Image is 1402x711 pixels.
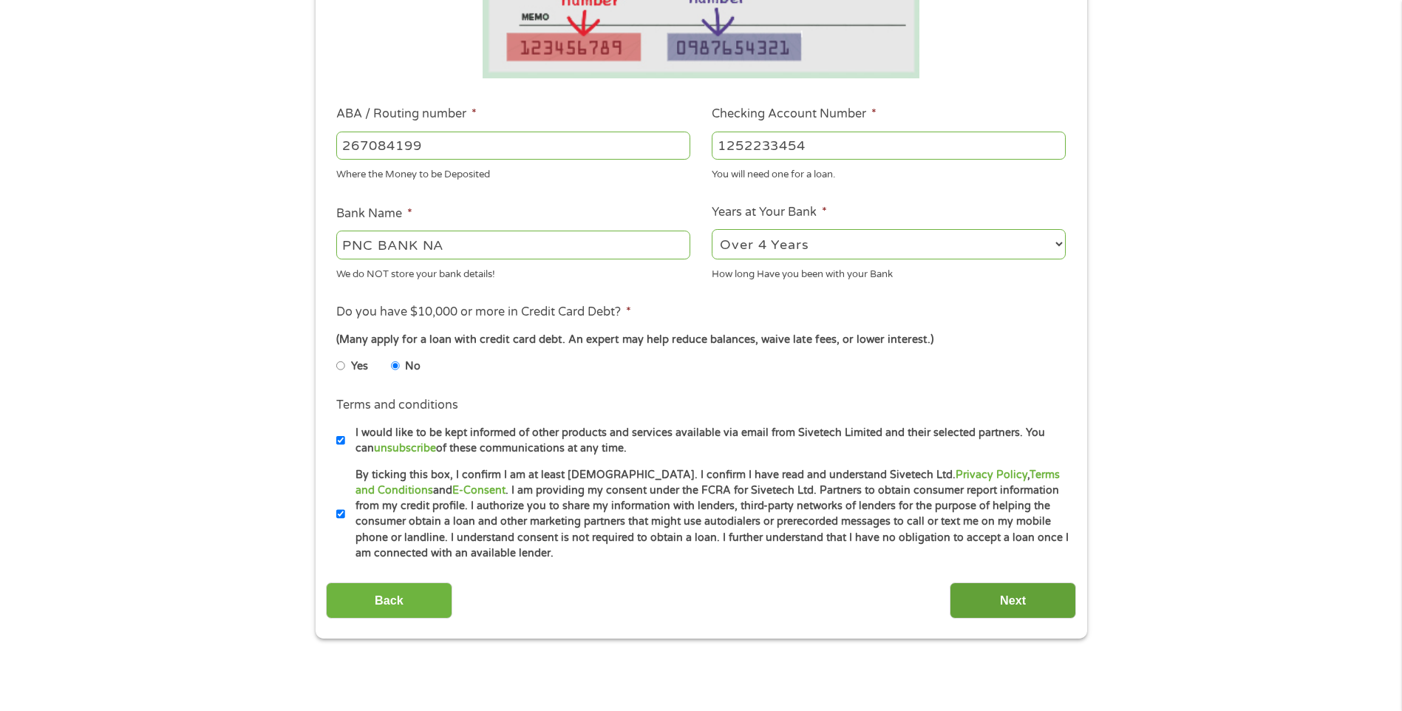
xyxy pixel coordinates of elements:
[336,398,458,413] label: Terms and conditions
[336,305,631,320] label: Do you have $10,000 or more in Credit Card Debt?
[712,106,877,122] label: Checking Account Number
[336,332,1065,348] div: (Many apply for a loan with credit card debt. An expert may help reduce balances, waive late fees...
[405,358,421,375] label: No
[336,106,477,122] label: ABA / Routing number
[956,469,1027,481] a: Privacy Policy
[712,132,1066,160] input: 345634636
[336,262,690,282] div: We do NOT store your bank details!
[712,163,1066,183] div: You will need one for a loan.
[452,484,506,497] a: E-Consent
[355,469,1060,497] a: Terms and Conditions
[336,206,412,222] label: Bank Name
[345,425,1070,457] label: I would like to be kept informed of other products and services available via email from Sivetech...
[712,262,1066,282] div: How long Have you been with your Bank
[351,358,368,375] label: Yes
[374,442,436,455] a: unsubscribe
[336,132,690,160] input: 263177916
[336,163,690,183] div: Where the Money to be Deposited
[712,205,827,220] label: Years at Your Bank
[326,582,452,619] input: Back
[345,467,1070,562] label: By ticking this box, I confirm I am at least [DEMOGRAPHIC_DATA]. I confirm I have read and unders...
[950,582,1076,619] input: Next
